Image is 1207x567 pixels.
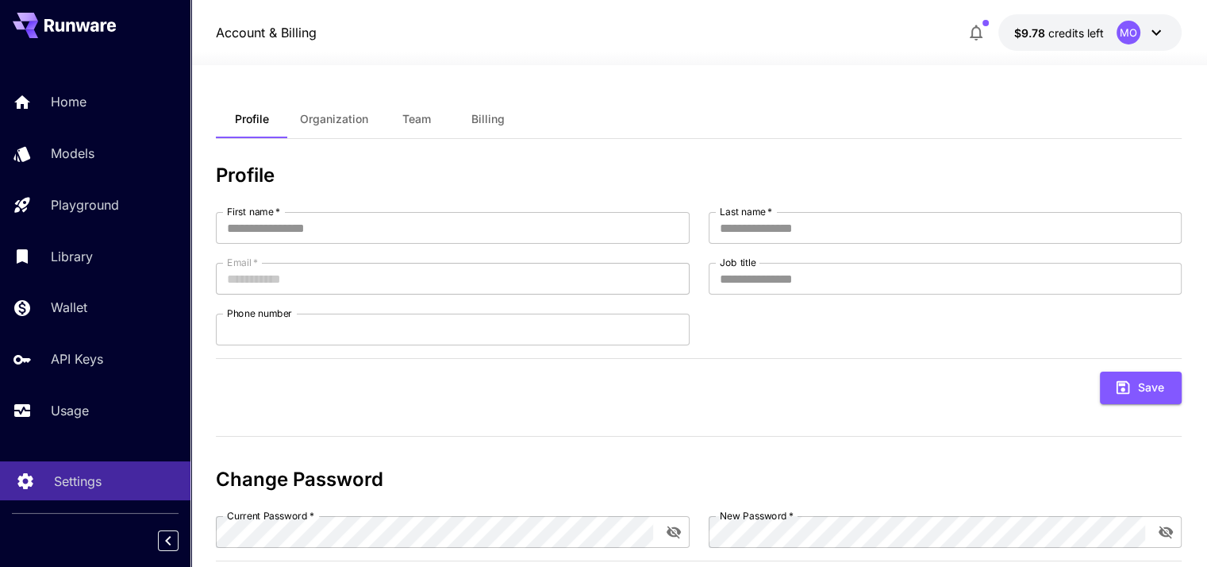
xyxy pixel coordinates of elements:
[158,530,179,551] button: Collapse sidebar
[51,298,87,317] p: Wallet
[54,472,102,491] p: Settings
[1100,372,1182,404] button: Save
[227,256,258,269] label: Email
[227,509,314,523] label: Current Password
[1014,25,1104,41] div: $9.7843
[1151,518,1180,546] button: toggle password visibility
[51,349,103,368] p: API Keys
[998,14,1182,51] button: $9.7843MO
[402,112,431,126] span: Team
[51,247,93,266] p: Library
[216,164,1182,187] h3: Profile
[300,112,368,126] span: Organization
[216,23,317,42] nav: breadcrumb
[216,23,317,42] a: Account & Billing
[51,195,119,214] p: Playground
[659,518,688,546] button: toggle password visibility
[216,469,1182,491] h3: Change Password
[235,112,269,126] span: Profile
[227,205,280,218] label: First name
[1014,26,1048,40] span: $9.78
[720,509,794,523] label: New Password
[720,205,772,218] label: Last name
[227,307,292,320] label: Phone number
[1048,26,1104,40] span: credits left
[1117,21,1140,44] div: MO
[51,144,94,163] p: Models
[170,526,190,555] div: Collapse sidebar
[51,401,89,420] p: Usage
[51,92,86,111] p: Home
[720,256,756,269] label: Job title
[471,112,505,126] span: Billing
